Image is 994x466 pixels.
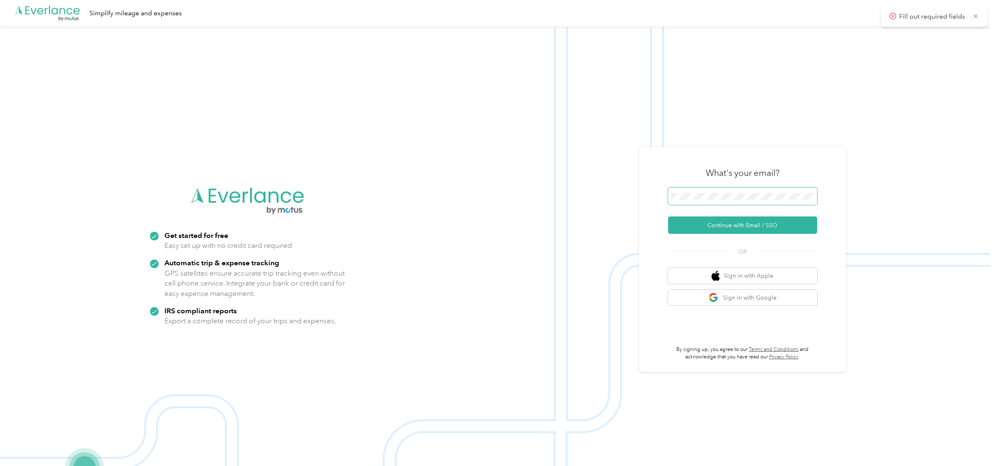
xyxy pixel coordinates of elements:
[668,290,817,306] button: google logoSign in with Google
[164,258,279,267] strong: Automatic trip & expense tracking
[164,316,336,326] p: Export a complete record of your trips and expenses.
[899,12,967,22] p: Fill out required fields
[668,268,817,284] button: apple logoSign in with Apple
[712,271,720,281] img: apple logo
[89,8,182,19] div: Simplify mileage and expenses
[728,247,757,256] span: OR
[164,306,237,315] strong: IRS compliant reports
[164,231,228,240] strong: Get started for free
[164,268,345,299] p: GPS satellites ensure accurate trip tracking even without cell phone service. Integrate your bank...
[668,346,817,360] p: By signing up, you agree to our and acknowledge that you have read our .
[749,346,799,353] a: Terms and Conditions
[164,240,292,251] p: Easy set up with no credit card required
[769,354,799,360] a: Privacy Policy
[709,293,719,303] img: google logo
[948,420,994,466] iframe: Everlance-gr Chat Button Frame
[706,167,779,179] h3: What's your email?
[668,216,817,234] button: Continue with Email / SSO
